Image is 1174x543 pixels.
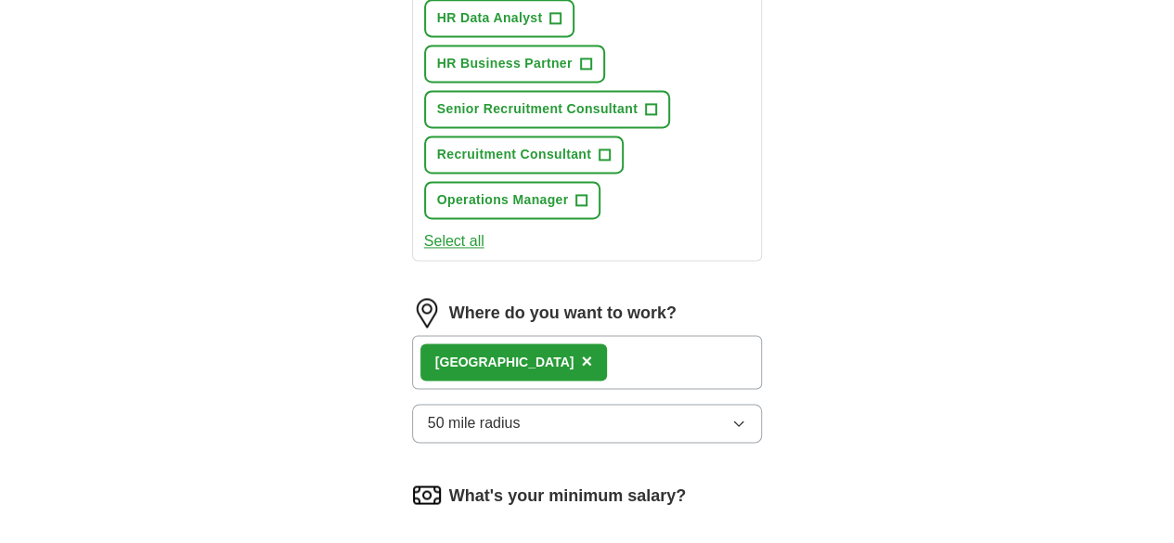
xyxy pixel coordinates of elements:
[437,99,638,119] span: Senior Recruitment Consultant
[437,8,543,28] span: HR Data Analyst
[581,351,592,371] span: ×
[424,90,670,128] button: Senior Recruitment Consultant
[437,54,573,73] span: HR Business Partner
[428,412,521,434] span: 50 mile radius
[437,145,591,164] span: Recruitment Consultant
[424,230,484,252] button: Select all
[449,301,677,326] label: Where do you want to work?
[581,348,592,376] button: ×
[424,181,601,219] button: Operations Manager
[449,483,686,508] label: What's your minimum salary?
[437,190,569,210] span: Operations Manager
[424,136,624,174] button: Recruitment Consultant
[412,480,442,510] img: salary.png
[435,353,574,372] div: [GEOGRAPHIC_DATA]
[412,404,763,443] button: 50 mile radius
[424,45,605,83] button: HR Business Partner
[412,298,442,328] img: location.png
